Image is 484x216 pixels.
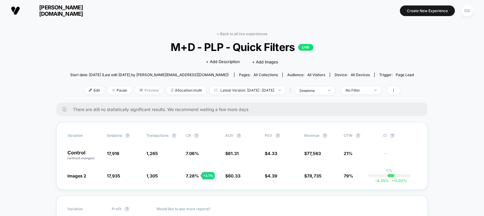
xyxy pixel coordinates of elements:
[214,89,217,92] img: calendar
[459,5,475,17] button: GD
[265,151,277,156] span: $
[124,207,129,211] button: ?
[166,86,206,94] span: Allocation: multi
[383,133,417,138] span: CI
[307,73,325,77] span: All Visitors
[202,172,215,179] div: + 3.1 %
[186,151,199,156] span: 7.06 %
[73,107,415,112] span: There are still no statistically significant results. We recommend waiting a few more days
[400,5,455,16] button: Create New Experience
[107,86,132,94] span: Pause
[225,151,239,156] span: $
[279,89,281,91] img: end
[356,133,360,138] button: ?
[254,73,278,77] span: all collections
[172,133,176,138] button: ?
[67,156,95,160] span: (without changes)
[299,88,324,93] div: sessions
[386,168,392,173] p: 0%
[239,73,278,77] div: Pages:
[383,152,417,160] span: ---
[330,73,374,77] span: Device:
[107,151,119,156] span: 17,916
[304,133,319,138] span: Revenue
[288,86,295,95] span: |
[375,178,389,183] span: -4.35 %
[112,89,115,92] img: end
[146,151,158,156] span: 1,265
[304,151,321,156] span: $
[171,89,173,92] img: rebalance
[217,32,267,36] a: < Back to all live experiences
[206,59,240,65] span: + Add Description
[186,133,191,138] span: CR
[70,73,229,77] span: Start date: [DATE] (Last edit [DATE] by [PERSON_NAME][EMAIL_ADDRESS][DOMAIN_NAME])
[275,133,280,138] button: ?
[228,173,240,178] span: 60.33
[228,151,239,156] span: 61.31
[67,150,101,160] p: Control
[304,173,322,178] span: $
[225,173,240,178] span: $
[265,173,277,178] span: $
[344,133,377,138] span: OTW
[87,41,397,53] span: M+D - PLP - Quick Filters
[287,73,325,77] div: Audience:
[322,133,327,138] button: ?
[89,89,92,92] img: edit
[268,151,277,156] span: 4.33
[11,6,20,15] img: Visually logo
[210,86,285,94] span: Latest Version: [DATE] - [DATE]
[379,73,414,77] div: Trigger:
[84,86,104,94] span: Edit
[112,207,121,211] span: Profit
[346,88,370,93] div: No Filter
[396,73,414,77] span: Page Load
[392,178,394,183] span: +
[344,151,353,156] span: 21%
[328,90,330,91] img: end
[156,207,417,211] p: Would like to see more reports?
[344,173,353,178] span: 79%
[390,133,395,138] button: ?
[374,89,377,91] img: end
[135,86,163,94] span: Preview
[146,133,169,138] span: Transactions
[225,133,233,138] span: AOV
[25,4,97,17] span: [PERSON_NAME][DOMAIN_NAME]
[67,173,86,178] span: Images 2
[194,133,199,138] button: ?
[186,173,199,178] span: 7.28 %
[307,151,321,156] span: 77,563
[298,44,313,51] p: LIVE
[268,173,277,178] span: 4.39
[9,4,99,17] button: [PERSON_NAME][DOMAIN_NAME]
[107,173,120,178] span: 17,935
[146,173,158,178] span: 1,305
[67,207,101,211] span: Variation
[237,133,241,138] button: ?
[389,173,390,177] p: |
[461,5,473,17] div: GD
[389,178,407,183] span: 11.03 %
[307,173,322,178] span: 78,735
[107,133,122,138] span: Sessions
[252,59,278,64] span: + Add Images
[265,133,272,138] span: PSV
[125,133,130,138] button: ?
[67,133,101,138] span: Variation
[351,73,370,77] span: all devices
